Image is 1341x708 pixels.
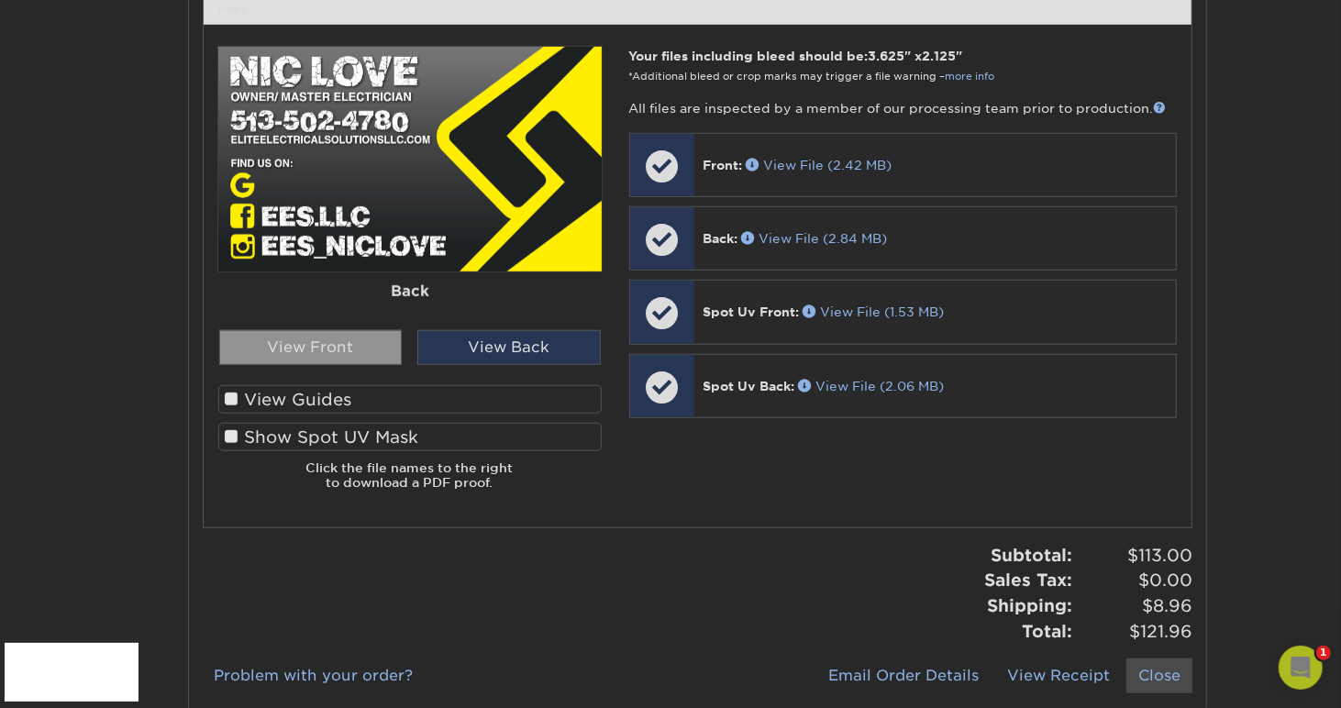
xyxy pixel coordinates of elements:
a: View File (2.06 MB) [799,379,945,393]
strong: Total: [1022,621,1072,641]
a: View File (1.53 MB) [803,304,945,319]
span: $0.00 [1078,568,1192,593]
span: 3.625 [869,49,905,63]
a: Close [1126,658,1192,693]
div: Back [218,271,602,312]
p: All files are inspected by a member of our processing team prior to production. [629,99,1177,117]
a: View File (2.84 MB) [742,231,888,246]
span: Front: [704,158,743,172]
span: 1 [1316,646,1331,660]
h6: Click the file names to the right to download a PDF proof. [218,460,602,505]
span: Spot Uv Front: [704,304,800,319]
a: Email Order Details [816,658,991,693]
span: $113.00 [1078,543,1192,569]
a: View Receipt [995,658,1122,693]
a: View File (2.42 MB) [747,158,892,172]
span: $8.96 [1078,593,1192,619]
small: *Additional bleed or crop marks may trigger a file warning – [629,71,995,83]
span: $121.96 [1078,619,1192,645]
iframe: Intercom live chat [1279,646,1323,690]
strong: Shipping: [987,595,1072,615]
label: View Guides [218,385,602,414]
a: Problem with your order? [203,658,426,693]
span: 2.125 [923,49,957,63]
strong: Your files including bleed should be: " x " [629,49,963,63]
a: more info [946,71,995,83]
label: Show Spot UV Mask [218,423,602,451]
strong: Sales Tax: [984,570,1072,590]
strong: Subtotal: [991,545,1072,565]
div: View Front [219,330,403,365]
span: Spot Uv Back: [704,379,795,393]
span: Back: [704,231,738,246]
div: View Back [417,330,601,365]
